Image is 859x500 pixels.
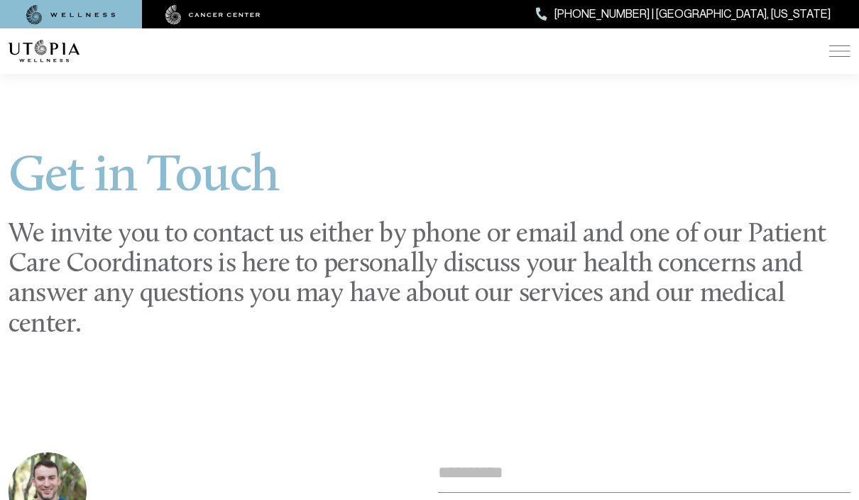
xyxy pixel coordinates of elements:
h1: Get in Touch [9,152,850,203]
a: [PHONE_NUMBER] | [GEOGRAPHIC_DATA], [US_STATE] [536,5,831,23]
img: icon-hamburger [829,45,850,57]
img: cancer center [165,5,261,25]
h2: We invite you to contact us either by phone or email and one of our Patient Care Coordinators is ... [9,220,850,340]
img: logo [9,40,80,62]
span: [PHONE_NUMBER] | [GEOGRAPHIC_DATA], [US_STATE] [554,5,831,23]
img: wellness [26,5,116,25]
